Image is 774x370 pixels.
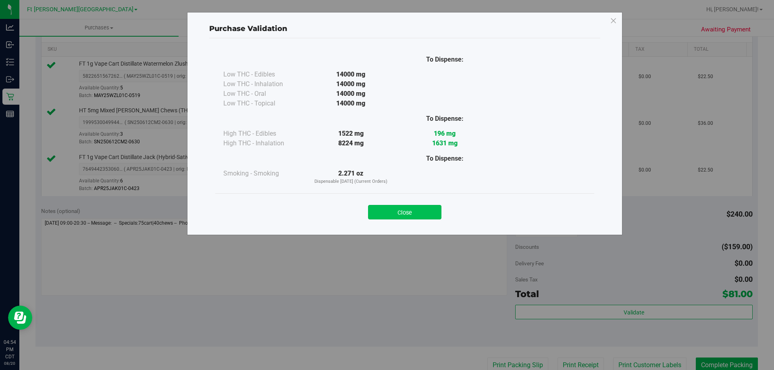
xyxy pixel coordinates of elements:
[304,169,398,185] div: 2.271 oz
[434,130,456,137] strong: 196 mg
[304,138,398,148] div: 8224 mg
[368,205,441,219] button: Close
[432,139,458,147] strong: 1631 mg
[209,24,287,33] span: Purchase Validation
[223,99,304,108] div: Low THC - Topical
[223,79,304,89] div: Low THC - Inhalation
[398,55,492,64] div: To Dispense:
[304,178,398,185] p: Dispensable [DATE] (Current Orders)
[304,70,398,79] div: 14000 mg
[398,114,492,124] div: To Dispense:
[8,306,32,330] iframe: Resource center
[223,138,304,148] div: High THC - Inhalation
[223,89,304,99] div: Low THC - Oral
[304,129,398,138] div: 1522 mg
[398,154,492,163] div: To Dispense:
[223,70,304,79] div: Low THC - Edibles
[304,89,398,99] div: 14000 mg
[223,129,304,138] div: High THC - Edibles
[304,99,398,108] div: 14000 mg
[223,169,304,178] div: Smoking - Smoking
[304,79,398,89] div: 14000 mg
